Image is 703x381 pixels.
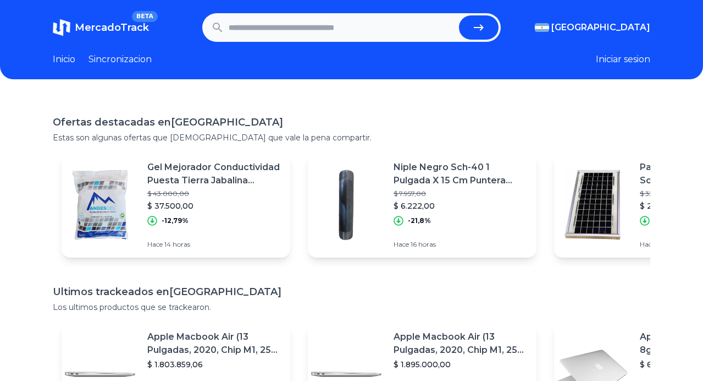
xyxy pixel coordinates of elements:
[147,189,281,198] p: $ 43.000,00
[147,200,281,211] p: $ 37.500,00
[62,166,139,243] img: Featured image
[394,359,528,370] p: $ 1.895.000,00
[554,166,631,243] img: Featured image
[408,216,431,225] p: -21,8%
[394,161,528,187] p: Niple Negro Sch-40 1 Pulgada X 15 Cm Puntera Para Soldar
[147,330,281,357] p: Apple Macbook Air (13 Pulgadas, 2020, Chip M1, 256 Gb De Ssd, 8 Gb De Ram) - Plata
[53,53,75,66] a: Inicio
[147,359,281,370] p: $ 1.803.859,06
[394,189,528,198] p: $ 7.957,00
[308,152,536,258] a: Featured imageNiple Negro Sch-40 1 Pulgada X 15 Cm Puntera Para Soldar$ 7.957,00$ 6.222,00-21,8%H...
[551,21,650,34] span: [GEOGRAPHIC_DATA]
[53,302,650,313] p: Los ultimos productos que se trackearon.
[53,115,650,130] h1: Ofertas destacadas en [GEOGRAPHIC_DATA]
[394,330,528,357] p: Apple Macbook Air (13 Pulgadas, 2020, Chip M1, 256 Gb De Ssd, 8 Gb De Ram) - Plata
[53,132,650,143] p: Estas son algunas ofertas que [DEMOGRAPHIC_DATA] que vale la pena compartir.
[162,216,189,225] p: -12,79%
[394,200,528,211] p: $ 6.222,00
[535,23,549,32] img: Argentina
[535,21,650,34] button: [GEOGRAPHIC_DATA]
[53,19,70,36] img: MercadoTrack
[88,53,152,66] a: Sincronizacion
[62,152,290,258] a: Featured imageGel Mejorador Conductividad Puesta Tierra Jabalina Andesgel$ 43.000,00$ 37.500,00-1...
[308,166,385,243] img: Featured image
[132,11,158,22] span: BETA
[147,240,281,249] p: Hace 14 horas
[147,161,281,187] p: Gel Mejorador Conductividad Puesta Tierra Jabalina Andesgel
[394,240,528,249] p: Hace 16 horas
[75,21,149,34] span: MercadoTrack
[53,19,149,36] a: MercadoTrackBETA
[596,53,650,66] button: Iniciar sesion
[53,284,650,300] h1: Ultimos trackeados en [GEOGRAPHIC_DATA]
